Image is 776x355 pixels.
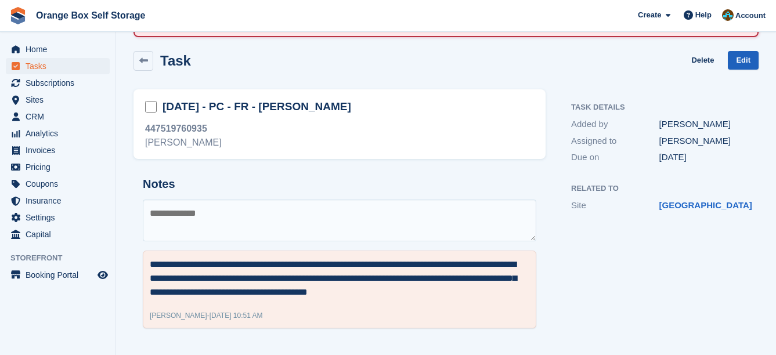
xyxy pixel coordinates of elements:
span: Account [735,10,766,21]
a: [GEOGRAPHIC_DATA] [659,200,752,210]
a: menu [6,41,110,57]
div: - [150,310,263,321]
span: Sites [26,92,95,108]
span: Settings [26,209,95,226]
a: menu [6,92,110,108]
span: Tasks [26,58,95,74]
a: Preview store [96,268,110,282]
span: CRM [26,108,95,125]
h2: Notes [143,178,536,191]
img: Mike [722,9,734,21]
div: [PERSON_NAME] [659,118,748,131]
a: menu [6,267,110,283]
a: menu [6,159,110,175]
div: Assigned to [571,135,659,148]
span: Help [695,9,712,21]
span: [DATE] 10:51 AM [210,311,263,320]
span: Analytics [26,125,95,142]
span: Home [26,41,95,57]
a: menu [6,108,110,125]
a: menu [6,226,110,242]
span: Booking Portal [26,267,95,283]
a: menu [6,58,110,74]
h2: Related to [571,184,747,193]
div: Due on [571,151,659,164]
span: Create [638,9,661,21]
a: menu [6,209,110,226]
span: Storefront [10,252,116,264]
h2: [DATE] - PC - FR - [PERSON_NAME] [163,99,351,114]
a: menu [6,193,110,209]
div: [PERSON_NAME] [145,122,534,150]
div: [PERSON_NAME] [659,135,748,148]
a: menu [6,75,110,91]
h2: Task Details [571,103,747,112]
span: Coupons [26,176,95,192]
span: Insurance [26,193,95,209]
span: Pricing [26,159,95,175]
div: Site [571,199,659,212]
h2: Task [160,53,191,68]
a: Orange Box Self Storage [31,6,150,25]
a: Edit [728,51,759,70]
span: Subscriptions [26,75,95,91]
strong: 447519760935 [145,124,207,133]
span: Invoices [26,142,95,158]
span: [PERSON_NAME] [150,311,207,320]
a: menu [6,125,110,142]
img: stora-icon-8386f47178a22dfd0bd8f6a31ec36ba5ce8667c1dd55bd0f319d3a0aa187defe.svg [9,7,27,24]
div: [DATE] [659,151,748,164]
a: menu [6,142,110,158]
div: Added by [571,118,659,131]
a: menu [6,176,110,192]
span: Capital [26,226,95,242]
a: Delete [691,51,714,70]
